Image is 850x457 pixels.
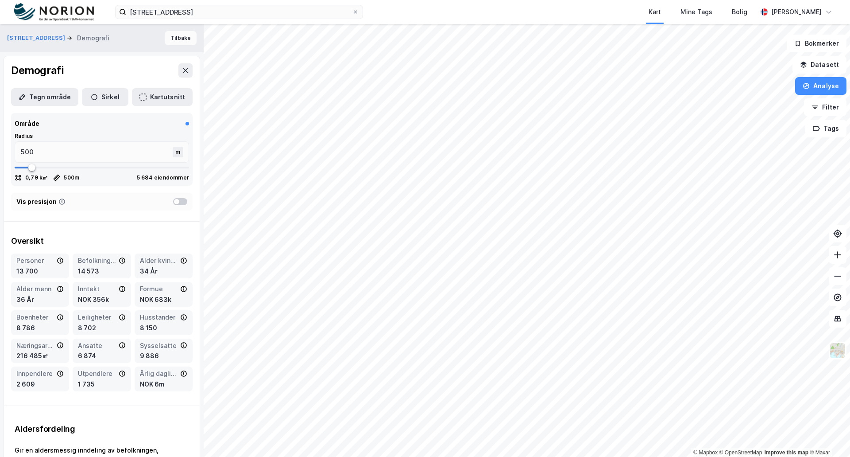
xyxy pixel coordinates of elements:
[719,449,762,456] a: OpenStreetMap
[165,31,197,45] button: Tilbake
[806,414,850,457] div: Kontrollprogram for chat
[16,266,64,277] div: 13 700
[680,7,712,17] div: Mine Tags
[140,368,178,379] div: Årlig dagligvareforbruk
[7,34,67,43] button: [STREET_ADDRESS]
[16,340,55,351] div: Næringsareal
[140,379,187,390] div: NOK 6m
[82,88,128,106] button: Sirkel
[140,294,187,305] div: NOK 683k
[806,414,850,457] iframe: Chat Widget
[78,266,125,277] div: 14 573
[25,174,48,181] div: 0,79 k㎡
[16,351,64,361] div: 216 485㎡
[78,284,116,294] div: Inntekt
[78,351,125,361] div: 6 874
[11,236,193,246] div: Oversikt
[16,323,64,333] div: 8 786
[16,379,64,390] div: 2 609
[140,255,178,266] div: Alder kvinner
[15,133,189,140] div: Radius
[78,312,116,323] div: Leiligheter
[140,312,178,323] div: Husstander
[805,120,846,137] button: Tags
[16,255,55,266] div: Personer
[15,142,174,162] input: m
[78,255,116,266] div: Befolkning dagtid
[78,340,116,351] div: Ansatte
[140,323,187,333] div: 8 150
[140,340,178,351] div: Sysselsatte
[77,33,109,43] div: Demografi
[132,88,193,106] button: Kartutsnitt
[140,284,178,294] div: Formue
[64,174,79,181] div: 500 m
[78,368,116,379] div: Utpendlere
[16,284,55,294] div: Alder menn
[78,323,125,333] div: 8 702
[16,294,64,305] div: 36 År
[792,56,846,74] button: Datasett
[15,424,189,434] div: Aldersfordeling
[16,368,55,379] div: Innpendlere
[804,98,846,116] button: Filter
[732,7,747,17] div: Bolig
[787,35,846,52] button: Bokmerker
[795,77,846,95] button: Analyse
[14,3,94,21] img: norion-logo.80e7a08dc31c2e691866.png
[765,449,808,456] a: Improve this map
[78,379,125,390] div: 1 735
[140,351,187,361] div: 9 886
[16,196,57,207] div: Vis presisjon
[15,118,39,129] div: Område
[11,88,78,106] button: Tegn område
[11,63,63,78] div: Demografi
[126,5,352,19] input: Søk på adresse, matrikkel, gårdeiere, leietakere eller personer
[137,174,189,181] div: 5 684 eiendommer
[173,147,183,157] div: m
[829,342,846,359] img: Z
[78,294,125,305] div: NOK 356k
[649,7,661,17] div: Kart
[140,266,187,277] div: 34 År
[693,449,718,456] a: Mapbox
[771,7,822,17] div: [PERSON_NAME]
[16,312,55,323] div: Boenheter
